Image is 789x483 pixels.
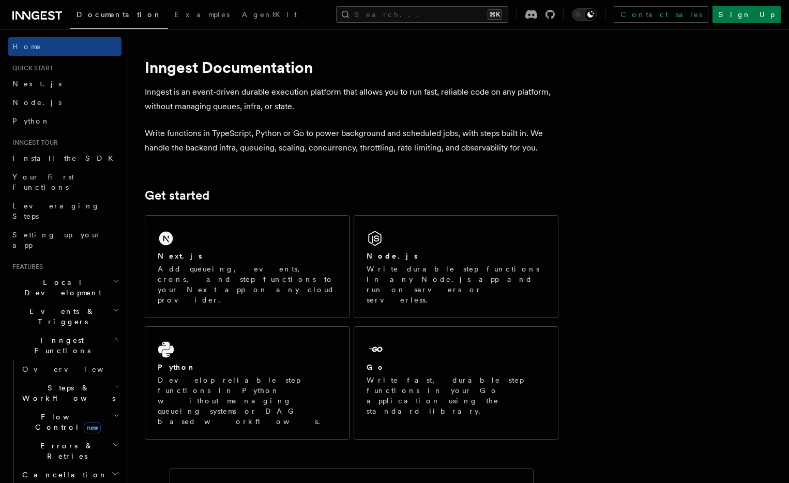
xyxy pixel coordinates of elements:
a: Your first Functions [8,168,122,197]
span: Install the SDK [12,154,119,162]
h2: Python [158,362,196,372]
span: Overview [22,365,129,373]
p: Write fast, durable step functions in your Go application using the standard library. [367,375,545,416]
h2: Go [367,362,385,372]
a: Install the SDK [8,149,122,168]
button: Inngest Functions [8,331,122,360]
a: PythonDevelop reliable step functions in Python without managing queueing systems or DAG based wo... [145,326,350,440]
button: Steps & Workflows [18,379,122,407]
a: Contact sales [614,6,708,23]
button: Events & Triggers [8,302,122,331]
a: Get started [145,188,209,203]
p: Add queueing, events, crons, and step functions to your Next app on any cloud provider. [158,264,337,305]
a: Examples [168,3,236,28]
a: Next.js [8,74,122,93]
span: Node.js [12,98,62,107]
span: Python [12,117,50,125]
span: Flow Control [18,412,114,432]
span: Steps & Workflows [18,383,115,403]
a: Node.js [8,93,122,112]
button: Search...⌘K [336,6,508,23]
a: GoWrite fast, durable step functions in your Go application using the standard library. [354,326,558,440]
span: Next.js [12,80,62,88]
span: Examples [174,10,230,19]
span: Cancellation [18,470,108,480]
a: Setting up your app [8,225,122,254]
span: Events & Triggers [8,306,113,327]
span: Inngest Functions [8,335,112,356]
span: Documentation [77,10,162,19]
span: Your first Functions [12,173,74,191]
kbd: ⌘K [488,9,502,20]
span: Leveraging Steps [12,202,100,220]
h1: Inngest Documentation [145,58,558,77]
a: Documentation [70,3,168,29]
span: Quick start [8,64,53,72]
span: Setting up your app [12,231,101,249]
span: Home [12,41,41,52]
span: Errors & Retries [18,441,112,461]
span: Inngest tour [8,139,58,147]
span: Local Development [8,277,113,298]
a: Node.jsWrite durable step functions in any Node.js app and run on servers or serverless. [354,215,558,318]
p: Write durable step functions in any Node.js app and run on servers or serverless. [367,264,545,305]
button: Toggle dark mode [572,8,597,21]
a: Sign Up [712,6,781,23]
button: Local Development [8,273,122,302]
h2: Next.js [158,251,202,261]
a: AgentKit [236,3,303,28]
h2: Node.js [367,251,418,261]
span: Features [8,263,43,271]
a: Leveraging Steps [8,197,122,225]
a: Next.jsAdd queueing, events, crons, and step functions to your Next app on any cloud provider. [145,215,350,318]
a: Overview [18,360,122,379]
button: Errors & Retries [18,436,122,465]
span: new [84,422,101,433]
a: Home [8,37,122,56]
button: Flow Controlnew [18,407,122,436]
span: AgentKit [242,10,297,19]
p: Write functions in TypeScript, Python or Go to power background and scheduled jobs, with steps bu... [145,126,558,155]
a: Python [8,112,122,130]
p: Develop reliable step functions in Python without managing queueing systems or DAG based workflows. [158,375,337,427]
p: Inngest is an event-driven durable execution platform that allows you to run fast, reliable code ... [145,85,558,114]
